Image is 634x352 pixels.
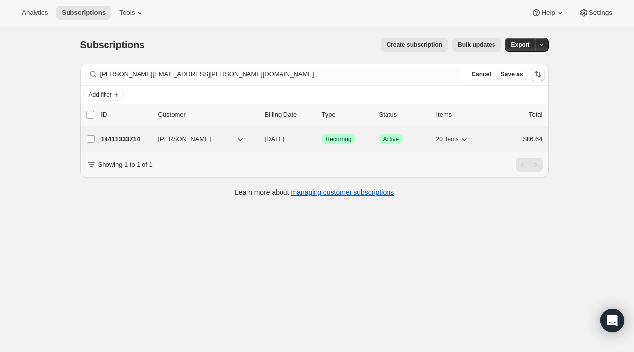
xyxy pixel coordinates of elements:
span: 20 items [436,135,458,143]
a: managing customer subscriptions [291,188,394,196]
p: ID [101,110,150,120]
span: Recurring [326,135,352,143]
button: Tools [113,6,150,20]
span: Active [383,135,399,143]
div: Open Intercom Messenger [600,309,624,332]
p: Billing Date [265,110,314,120]
button: Save as [497,69,527,80]
button: Add filter [84,89,124,101]
button: Create subscription [381,38,448,52]
span: Settings [589,9,612,17]
div: Items [436,110,486,120]
span: Cancel [471,70,491,78]
button: Help [526,6,570,20]
button: Sort the results [531,68,545,81]
span: [PERSON_NAME] [158,134,211,144]
span: Export [511,41,529,49]
span: Create subscription [387,41,442,49]
div: IDCustomerBilling DateTypeStatusItemsTotal [101,110,543,120]
p: Total [529,110,542,120]
button: Cancel [467,69,494,80]
p: Learn more about [235,187,394,197]
p: Customer [158,110,257,120]
p: Showing 1 to 1 of 1 [98,160,153,170]
button: Analytics [16,6,54,20]
span: Subscriptions [80,39,145,50]
input: Filter subscribers [100,68,462,81]
button: [PERSON_NAME] [152,131,251,147]
button: Bulk updates [452,38,501,52]
span: Tools [119,9,135,17]
p: Status [379,110,428,120]
button: Export [505,38,535,52]
button: Settings [573,6,618,20]
span: Analytics [22,9,48,17]
button: Subscriptions [56,6,111,20]
p: 14411333714 [101,134,150,144]
span: Bulk updates [458,41,495,49]
span: [DATE] [265,135,285,142]
div: 14411333714[PERSON_NAME][DATE]SuccessRecurringSuccessActive20 items$86.64 [101,132,543,146]
span: Save as [501,70,523,78]
div: Type [322,110,371,120]
nav: Pagination [516,158,543,172]
span: Subscriptions [62,9,106,17]
span: Add filter [89,91,112,99]
span: $86.64 [523,135,543,142]
span: Help [541,9,555,17]
button: 20 items [436,132,469,146]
